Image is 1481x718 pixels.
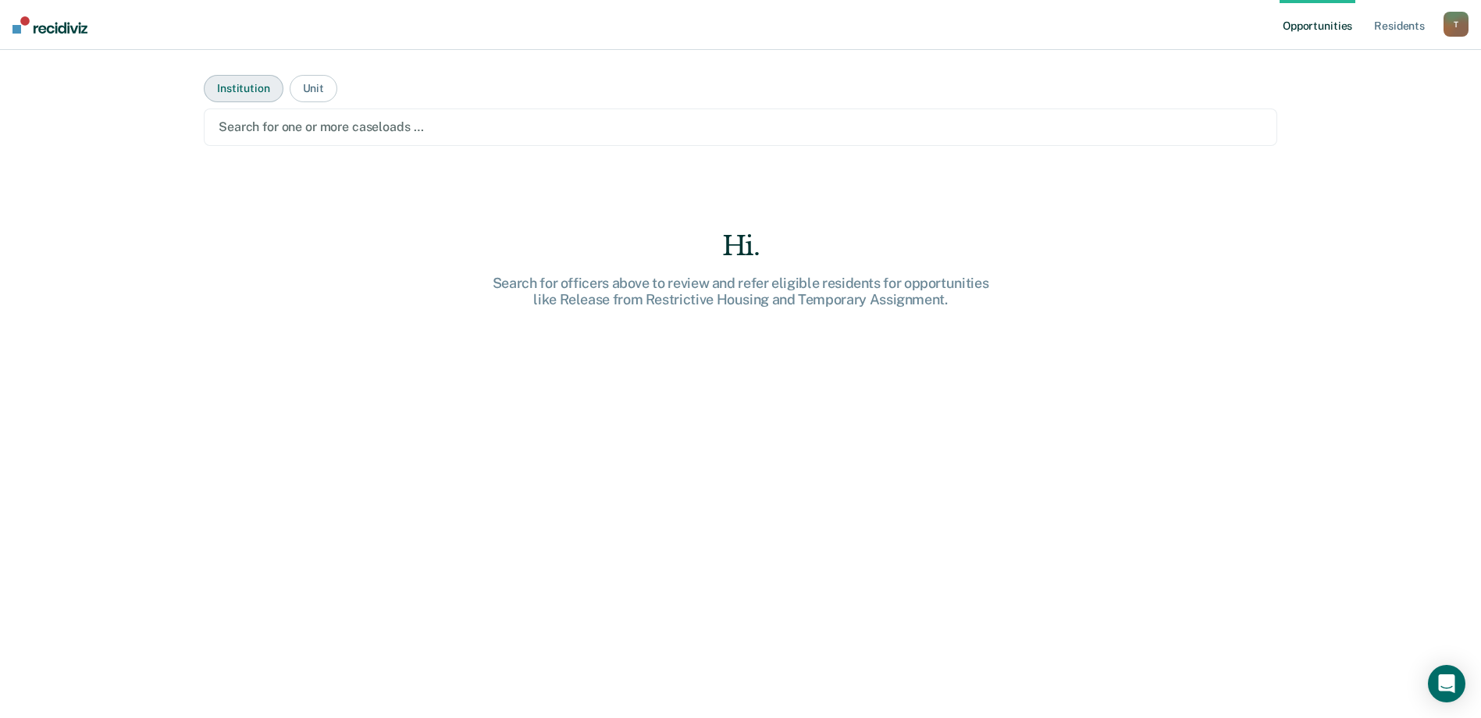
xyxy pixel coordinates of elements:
[12,16,87,34] img: Recidiviz
[1428,665,1465,702] div: Open Intercom Messenger
[491,230,991,262] div: Hi.
[1444,12,1469,37] button: T
[290,75,337,102] button: Unit
[204,75,283,102] button: Institution
[491,275,991,308] div: Search for officers above to review and refer eligible residents for opportunities like Release f...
